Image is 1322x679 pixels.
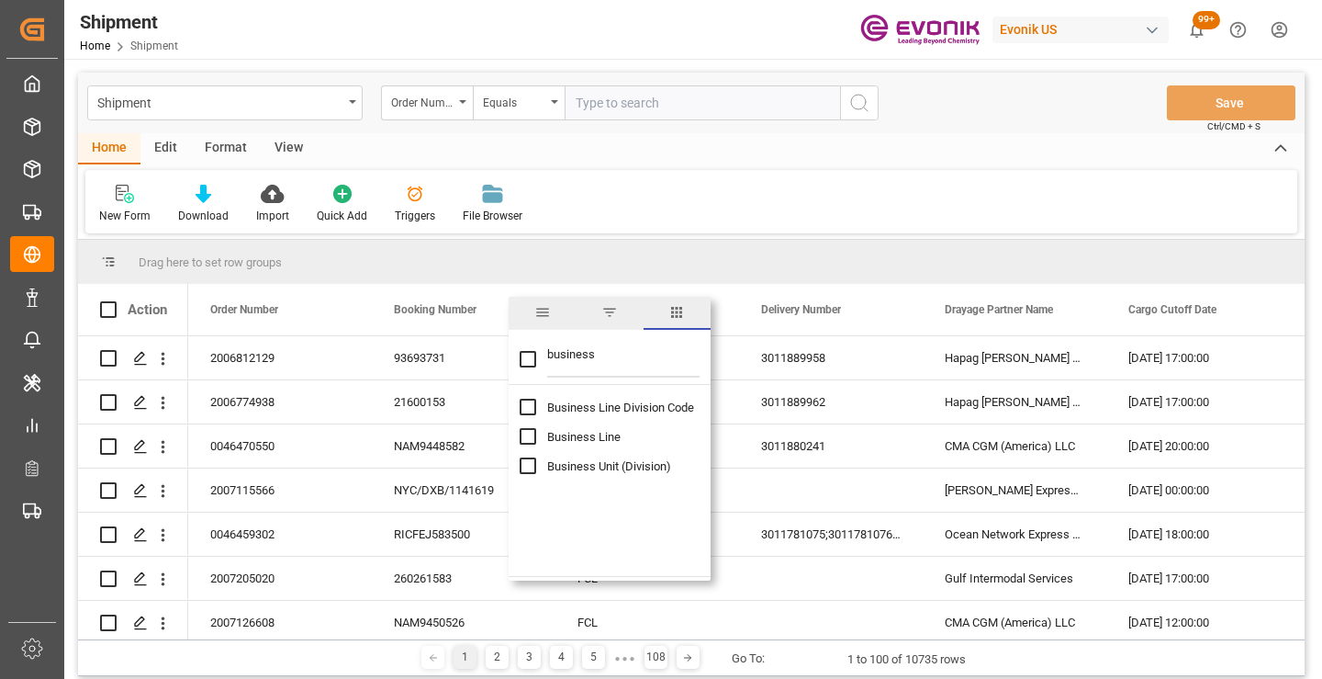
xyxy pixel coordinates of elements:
[1106,601,1290,644] div: [DATE] 12:00:00
[547,459,671,473] span: Business Unit (Division)
[78,557,188,601] div: Press SPACE to select this row.
[550,646,573,669] div: 4
[1106,513,1290,556] div: [DATE] 18:00:00
[739,513,923,556] div: 3011781075;3011781076;3011781077;3011781078
[372,557,555,600] div: 260261583
[188,424,372,468] div: 0046470550
[372,601,555,644] div: NAM9450526
[739,336,923,379] div: 3011889958
[732,650,765,668] div: Go To:
[520,422,722,451] div: Business Line column toggle visibility (hidden)
[97,90,342,113] div: Shipment
[1193,11,1220,29] span: 99+
[923,336,1106,379] div: Hapag [PERSON_NAME] Americas LLC
[78,133,140,164] div: Home
[128,301,167,318] div: Action
[1106,469,1290,512] div: [DATE] 00:00:00
[473,85,565,120] button: open menu
[547,430,621,444] span: Business Line
[87,85,363,120] button: open menu
[945,303,1053,316] span: Drayage Partner Name
[78,380,188,424] div: Press SPACE to select this row.
[644,297,711,330] span: columns
[923,557,1106,600] div: Gulf Intermodal Services
[992,17,1169,43] div: Evonik US
[188,469,372,512] div: 2007115566
[547,401,694,414] span: Business Line Division Code
[1128,303,1216,316] span: Cargo Cutoff Date
[644,646,667,669] div: 108
[565,85,840,120] input: Type to search
[317,208,367,224] div: Quick Add
[99,208,151,224] div: New Form
[372,380,555,424] div: 21600153
[391,90,454,111] div: Order Number
[78,513,188,557] div: Press SPACE to select this row.
[923,601,1106,644] div: CMA CGM (America) LLC
[395,208,435,224] div: Triggers
[256,208,289,224] div: Import
[483,90,545,111] div: Equals
[78,424,188,469] div: Press SPACE to select this row.
[520,392,722,422] div: Business Line Division Code column toggle visibility (hidden)
[78,601,188,645] div: Press SPACE to select this row.
[1106,336,1290,379] div: [DATE] 17:00:00
[1207,119,1260,133] span: Ctrl/CMD + S
[210,303,278,316] span: Order Number
[178,208,229,224] div: Download
[1106,424,1290,468] div: [DATE] 20:00:00
[576,297,643,330] span: filter
[555,601,739,644] div: FCL
[188,601,372,644] div: 2007126608
[80,8,178,36] div: Shipment
[78,469,188,513] div: Press SPACE to select this row.
[191,133,261,164] div: Format
[188,380,372,424] div: 2006774938
[739,424,923,468] div: 3011880241
[739,380,923,424] div: 3011889962
[463,208,522,224] div: File Browser
[520,451,722,481] div: Business Unit (Division) column toggle visibility (hidden)
[1217,9,1259,51] button: Help Center
[614,651,634,665] div: ● ● ●
[372,469,555,512] div: NYC/DXB/1141619
[1106,557,1290,600] div: [DATE] 17:00:00
[188,336,372,379] div: 2006812129
[1167,85,1295,120] button: Save
[582,646,605,669] div: 5
[486,646,509,669] div: 2
[372,336,555,379] div: 93693731
[761,303,841,316] span: Delivery Number
[1106,380,1290,424] div: [DATE] 17:00:00
[394,303,476,316] span: Booking Number
[547,341,700,378] input: Filter Columns Input
[372,424,555,468] div: NAM9448582
[454,646,476,669] div: 1
[261,133,317,164] div: View
[509,297,576,330] span: general
[188,557,372,600] div: 2007205020
[840,85,879,120] button: search button
[992,12,1176,47] button: Evonik US
[518,646,541,669] div: 3
[847,651,966,669] div: 1 to 100 of 10735 rows
[923,424,1106,468] div: CMA CGM (America) LLC
[372,513,555,556] div: RICFEJ583500
[860,14,980,46] img: Evonik-brand-mark-Deep-Purple-RGB.jpeg_1700498283.jpeg
[80,40,110,52] a: Home
[381,85,473,120] button: open menu
[1176,9,1217,51] button: show 100 new notifications
[140,133,191,164] div: Edit
[78,336,188,380] div: Press SPACE to select this row.
[188,513,372,556] div: 0046459302
[923,380,1106,424] div: Hapag [PERSON_NAME] Americas LLC
[923,469,1106,512] div: [PERSON_NAME] Express Lines
[923,513,1106,556] div: Ocean Network Express PTE Ltd
[139,255,282,269] span: Drag here to set row groups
